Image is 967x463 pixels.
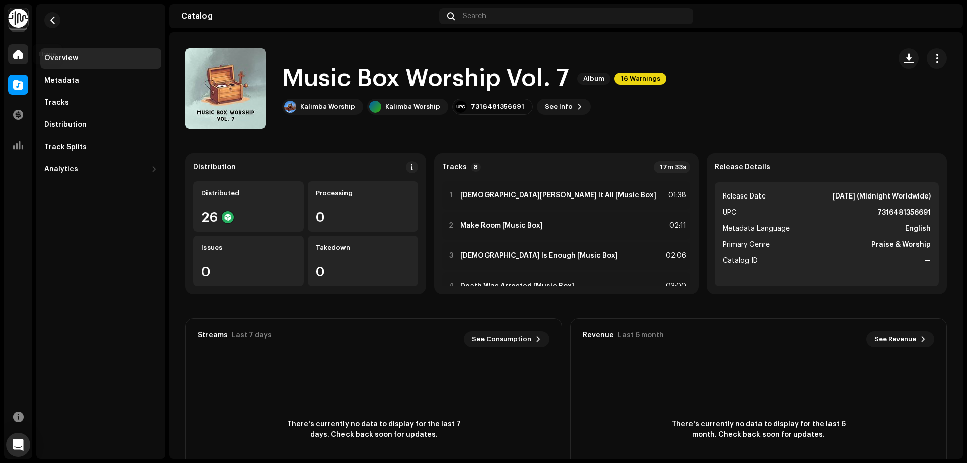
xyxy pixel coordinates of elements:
[460,222,543,230] strong: Make Room [Music Box]
[201,244,296,252] div: Issues
[723,255,758,267] span: Catalog ID
[664,280,686,292] div: 03:00
[871,239,931,251] strong: Praise & Worship
[201,189,296,197] div: Distributed
[935,8,951,24] img: efa7f53b-64ab-4cf8-b219-d0d37f376f31
[300,103,355,111] div: Kalimba Worship
[614,73,666,85] span: 16 Warnings
[44,165,78,173] div: Analytics
[40,71,161,91] re-m-nav-item: Metadata
[723,207,736,219] span: UPC
[833,190,931,203] strong: [DATE] (Midnight Worldwide)
[723,239,770,251] span: Primary Genre
[44,54,78,62] div: Overview
[198,331,228,339] div: Streams
[874,329,916,349] span: See Revenue
[40,137,161,157] re-m-nav-item: Track Splits
[385,103,440,111] div: Kalimba Worship
[664,220,686,232] div: 02:11
[577,73,610,85] span: Album
[44,77,79,85] div: Metadata
[40,48,161,69] re-m-nav-item: Overview
[583,331,614,339] div: Revenue
[924,255,931,267] strong: —
[8,8,28,28] img: 0f74c21f-6d1c-4dbc-9196-dbddad53419e
[232,331,272,339] div: Last 7 days
[723,223,790,235] span: Metadata Language
[537,99,591,115] button: See Info
[181,12,435,20] div: Catalog
[471,103,524,111] div: 7316481356691
[545,97,573,117] span: See Info
[40,159,161,179] re-m-nav-dropdown: Analytics
[664,189,686,202] div: 01:38
[282,62,569,95] h1: Music Box Worship Vol. 7
[193,163,236,171] div: Distribution
[316,189,410,197] div: Processing
[723,190,766,203] span: Release Date
[877,207,931,219] strong: 7316481356691
[715,163,770,171] strong: Release Details
[460,252,618,260] strong: [DEMOGRAPHIC_DATA] Is Enough [Music Box]
[284,101,296,113] img: 6935e425-e3ec-4773-add2-c351d33b2737
[905,223,931,235] strong: English
[654,161,690,173] div: 17m 33s
[618,331,664,339] div: Last 6 month
[44,99,69,107] div: Tracks
[668,419,849,440] span: There's currently no data to display for the last 6 month. Check back soon for updates.
[6,433,30,457] div: Open Intercom Messenger
[44,143,87,151] div: Track Splits
[472,329,531,349] span: See Consumption
[463,12,486,20] span: Search
[316,244,410,252] div: Takedown
[460,191,656,200] strong: [DEMOGRAPHIC_DATA][PERSON_NAME] It All [Music Box]
[44,121,87,129] div: Distribution
[460,282,574,290] strong: Death Was Arrested [Music Box]
[664,250,686,262] div: 02:06
[40,115,161,135] re-m-nav-item: Distribution
[442,163,467,171] strong: Tracks
[464,331,549,347] button: See Consumption
[40,93,161,113] re-m-nav-item: Tracks
[283,419,464,440] span: There's currently no data to display for the last 7 days. Check back soon for updates.
[471,163,481,172] p-badge: 8
[866,331,934,347] button: See Revenue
